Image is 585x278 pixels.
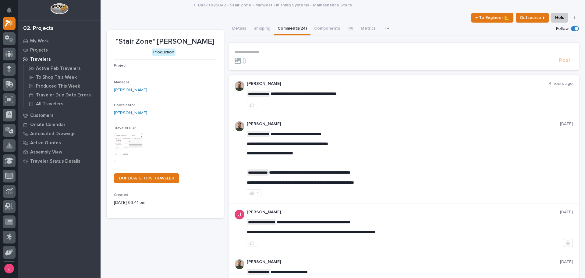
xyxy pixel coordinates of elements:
[36,75,77,80] p: To Shop This Week
[198,1,352,8] a: Back to25842 - Stair Zone - Midwest Finishing Systems - Maintenance Stairs
[229,23,250,35] button: Details
[18,120,101,129] a: Onsite Calendar
[475,14,509,21] span: ← To Engineer 📐
[23,99,101,108] a: All Travelers
[560,210,573,215] p: [DATE]
[30,140,61,146] p: Active Quotes
[250,23,274,35] button: Shipping
[560,259,573,265] p: [DATE]
[114,193,128,197] span: Created
[247,121,560,127] p: [PERSON_NAME]
[18,129,101,138] a: Automated Drawings
[18,138,101,147] a: Active Quotes
[247,239,257,247] button: like this post
[23,25,54,32] div: 02. Projects
[114,173,179,183] a: DUPLICATE THIS TRAVELER
[50,3,68,14] img: Workspace Logo
[563,239,573,247] button: Delete post
[114,126,136,130] span: Traveler PDF
[114,200,216,206] p: [DATE] 03:41 pm
[247,259,560,265] p: [PERSON_NAME]
[30,122,66,128] p: Onsite Calendar
[30,131,76,137] p: Automated Drawings
[344,23,357,35] button: FAI
[23,82,101,90] a: Produced This Week
[36,101,63,107] p: All Travelers
[30,38,49,44] p: My Work
[520,14,545,21] span: Outsource ↑
[247,189,261,197] button: 1
[18,45,101,55] a: Projects
[152,49,175,56] div: Production
[18,157,101,166] a: Traveler Status Details
[119,176,174,180] span: DUPLICATE THIS TRAVELER
[560,121,573,127] p: [DATE]
[36,92,91,98] p: Traveler Due Date Errors
[559,57,570,64] span: Post
[114,81,129,84] span: Manager
[23,91,101,99] a: Traveler Due Date Errors
[18,147,101,157] a: Assembly View
[18,55,101,64] a: Travelers
[30,57,51,62] p: Travelers
[357,23,379,35] button: Metrics
[18,111,101,120] a: Customers
[23,64,101,73] a: Active Fab Travelers
[247,101,257,109] button: like this post
[549,81,573,86] p: 4 hours ago
[36,66,81,71] p: Active Fab Travelers
[3,4,16,16] button: Notifications
[30,48,48,53] p: Projects
[3,262,16,275] button: users-avatar
[36,84,80,89] p: Produced This Week
[114,110,147,116] a: [PERSON_NAME]
[555,14,564,21] span: Hold
[114,87,147,93] a: [PERSON_NAME]
[114,37,216,46] p: *Stair Zone* [PERSON_NAME]
[235,81,244,91] img: AATXAJw4slNr5ea0WduZQVIpKGhdapBAGQ9xVsOeEvl5=s96-c
[247,210,560,215] p: [PERSON_NAME]
[18,36,101,45] a: My Work
[551,13,568,23] button: Hold
[30,150,62,155] p: Assembly View
[247,81,549,86] p: [PERSON_NAME]
[235,121,244,131] img: AATXAJw4slNr5ea0WduZQVIpKGhdapBAGQ9xVsOeEvl5=s96-c
[471,13,513,23] button: ← To Engineer 📐
[556,57,573,64] button: Post
[257,191,259,195] div: 1
[310,23,344,35] button: Components
[30,159,80,164] p: Traveler Status Details
[23,73,101,81] a: To Shop This Week
[114,103,135,107] span: Coordinator
[8,7,16,17] div: Notifications
[235,210,244,219] img: ACg8ocI-SXp0KwvcdjE4ZoRMyLsZRSgZqnEZt9q_hAaElEsh-D-asw=s96-c
[274,23,310,35] button: Comments (24)
[235,259,244,269] img: AATXAJw4slNr5ea0WduZQVIpKGhdapBAGQ9xVsOeEvl5=s96-c
[516,13,549,23] button: Outsource ↑
[114,64,127,67] span: Project
[30,113,54,118] p: Customers
[556,26,569,31] p: Follow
